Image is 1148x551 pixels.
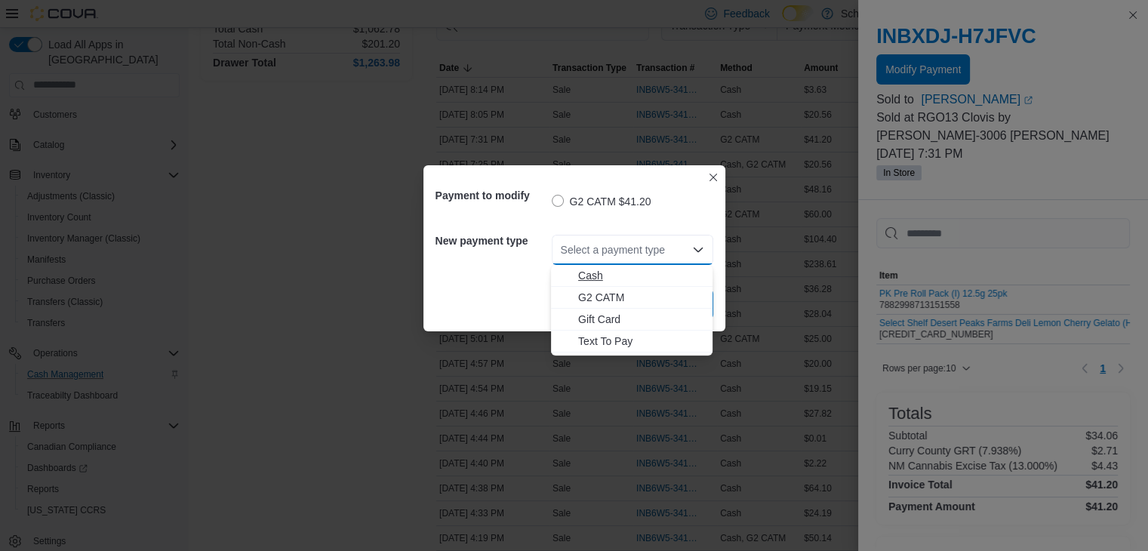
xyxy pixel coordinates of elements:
button: Closes this modal window [704,168,722,186]
button: Cash [551,265,712,287]
button: Gift Card [551,309,712,331]
button: Text To Pay [551,331,712,352]
label: G2 CATM $41.20 [552,192,651,211]
span: Gift Card [578,312,703,327]
h5: New payment type [436,226,549,256]
span: G2 CATM [578,290,703,305]
span: Text To Pay [578,334,703,349]
div: Choose from the following options [551,265,712,352]
button: Close list of options [692,244,704,256]
input: Accessible screen reader label [561,241,562,259]
h5: Payment to modify [436,180,549,211]
button: G2 CATM [551,287,712,309]
span: Cash [578,268,703,283]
